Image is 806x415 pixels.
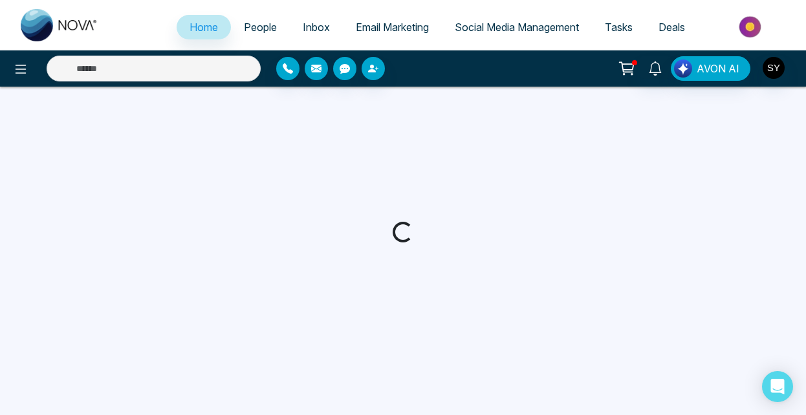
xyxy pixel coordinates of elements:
[177,15,231,39] a: Home
[343,15,442,39] a: Email Marketing
[231,15,290,39] a: People
[646,15,698,39] a: Deals
[455,21,579,34] span: Social Media Management
[659,21,685,34] span: Deals
[762,371,793,402] div: Open Intercom Messenger
[592,15,646,39] a: Tasks
[697,61,739,76] span: AVON AI
[244,21,277,34] span: People
[605,21,633,34] span: Tasks
[290,15,343,39] a: Inbox
[763,57,785,79] img: User Avatar
[190,21,218,34] span: Home
[674,59,692,78] img: Lead Flow
[303,21,330,34] span: Inbox
[704,12,798,41] img: Market-place.gif
[442,15,592,39] a: Social Media Management
[671,56,750,81] button: AVON AI
[21,9,98,41] img: Nova CRM Logo
[356,21,429,34] span: Email Marketing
